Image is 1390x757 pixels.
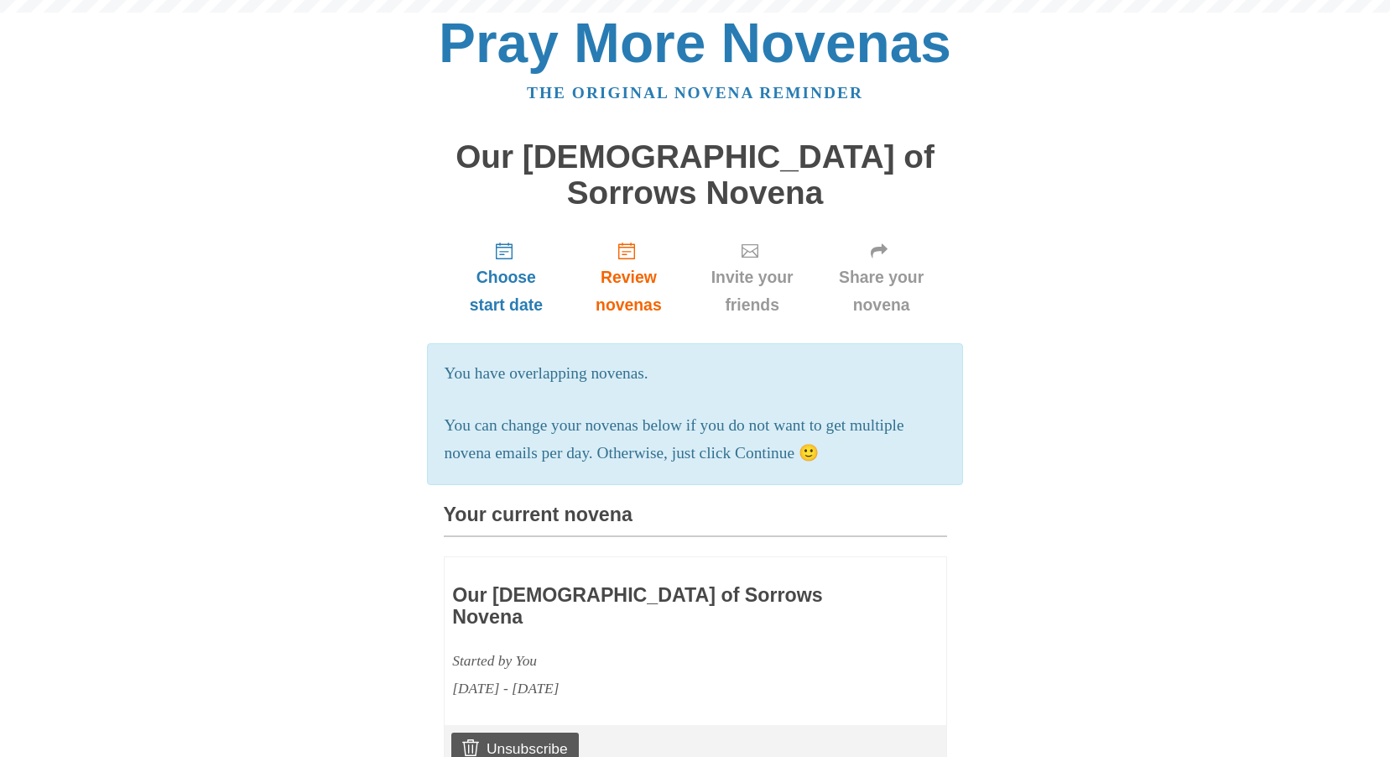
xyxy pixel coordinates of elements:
[452,647,840,675] div: Started by You
[527,84,863,102] a: The original novena reminder
[461,264,553,319] span: Choose start date
[569,227,688,327] a: Review novenas
[586,264,671,319] span: Review novenas
[452,585,840,628] h3: Our [DEMOGRAPHIC_DATA] of Sorrows Novena
[444,504,947,537] h3: Your current novena
[444,139,947,211] h1: Our [DEMOGRAPHIC_DATA] of Sorrows Novena
[445,412,946,467] p: You can change your novenas below if you do not want to get multiple novena emails per day. Other...
[444,227,570,327] a: Choose start date
[689,227,816,327] a: Invite your friends
[833,264,930,319] span: Share your novena
[816,227,947,327] a: Share your novena
[452,675,840,702] div: [DATE] - [DATE]
[705,264,799,319] span: Invite your friends
[439,12,951,74] a: Pray More Novenas
[445,360,946,388] p: You have overlapping novenas.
